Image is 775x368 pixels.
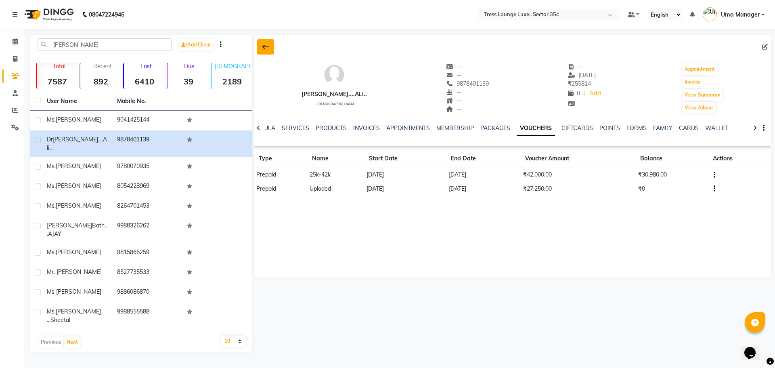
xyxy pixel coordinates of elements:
[446,182,520,196] td: [DATE]
[112,130,182,157] td: 9878401139
[520,182,635,196] td: ₹27,250.00
[683,102,715,114] button: View Album
[80,76,121,86] strong: 892
[84,63,121,70] p: Recent
[446,88,461,96] span: --
[112,197,182,217] td: 8264701453
[316,124,347,132] a: PRODUCTS
[215,63,253,70] p: [DEMOGRAPHIC_DATA]
[307,168,364,182] td: 25k-42k
[112,303,182,329] td: 9988555588
[436,124,474,132] a: MEMBERSHIP
[317,102,354,106] span: [DEMOGRAPHIC_DATA]
[520,149,635,168] th: Voucher Amount
[446,63,461,70] span: --
[47,116,101,123] span: ms.[PERSON_NAME]
[124,76,165,86] strong: 6410
[446,168,520,182] td: [DATE]
[47,162,101,170] span: ms.[PERSON_NAME]
[520,168,635,182] td: ₹42,000.00
[254,182,307,196] td: Prepaid
[47,136,53,143] span: Dr
[112,92,182,111] th: Mobile No.
[364,168,446,182] td: [DATE]
[322,63,346,87] img: avatar
[626,124,647,132] a: FORMS
[635,182,708,196] td: ₹0
[282,124,309,132] a: SERVICES
[47,202,101,209] span: ms.[PERSON_NAME]
[112,177,182,197] td: 8054228969
[47,136,107,151] span: [PERSON_NAME]....ali..
[653,124,672,132] a: FAMILY
[38,38,172,51] input: Search by Name/Mobile/Email/Code
[705,124,728,132] a: WALLET
[112,283,182,303] td: 9886086870
[47,308,56,315] span: ms.
[47,308,101,324] span: [PERSON_NAME] ...sheetal
[446,80,489,87] span: 9878401139
[679,124,699,132] a: CARDS
[254,168,307,182] td: Prepaid
[21,3,76,26] img: logo
[364,149,446,168] th: Start Date
[47,182,101,189] span: ms.[PERSON_NAME]
[112,111,182,130] td: 9041425144
[47,222,92,229] span: [PERSON_NAME]
[47,248,101,256] span: ms.[PERSON_NAME]
[480,124,510,132] a: PACKAGES
[212,76,253,86] strong: 2189
[683,63,717,75] button: Appointment
[561,124,593,132] a: GIFTCARDS
[307,149,364,168] th: Name
[708,149,771,168] th: Actions
[446,97,461,104] span: --
[169,63,209,70] p: Due
[37,76,78,86] strong: 7587
[721,11,760,19] span: Uma Manager
[307,182,364,196] td: Uploded
[127,63,165,70] p: Lost
[168,76,209,86] strong: 39
[635,168,708,182] td: ₹30,980.00
[112,263,182,283] td: 8527735533
[47,288,101,295] span: ms [PERSON_NAME]
[302,90,367,99] div: [PERSON_NAME]....ali..
[446,105,461,113] span: --
[568,90,580,97] span: 0
[112,157,182,177] td: 9780070935
[568,80,591,87] span: 255814
[353,124,380,132] a: INVOICES
[683,89,723,101] button: View Summary
[364,182,446,196] td: [DATE]
[112,243,182,263] td: 9815865259
[568,80,572,87] span: ₹
[40,63,78,70] p: Total
[583,89,585,98] span: |
[42,92,112,111] th: User Name
[588,88,602,99] a: Add
[257,39,274,55] div: Back to Client
[446,149,520,168] th: End Date
[683,76,703,88] button: Invoice
[254,149,307,168] th: Type
[741,336,767,360] iframe: chat widget
[568,71,596,79] span: [DATE]
[635,149,708,168] th: Balance
[179,39,213,50] a: Add Client
[446,71,461,79] span: --
[65,336,80,348] button: Next
[517,121,555,136] a: VOUCHERS
[47,268,102,275] span: Mr. [PERSON_NAME]
[112,217,182,243] td: 9988326262
[568,63,583,70] span: --
[599,124,620,132] a: POINTS
[89,3,124,26] b: 08047224946
[703,7,717,21] img: Uma Manager
[386,124,430,132] a: APPOINTMENTS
